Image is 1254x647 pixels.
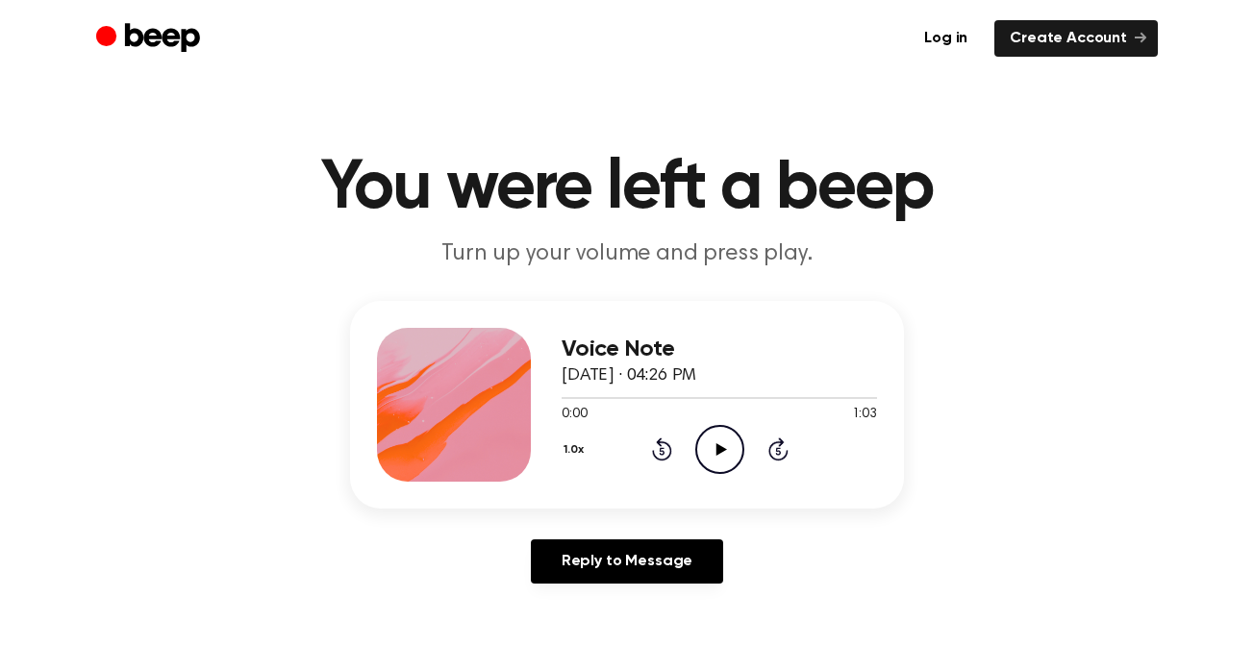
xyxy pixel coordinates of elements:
a: Log in [909,20,983,57]
p: Turn up your volume and press play. [258,238,996,270]
a: Create Account [994,20,1158,57]
span: 0:00 [562,405,587,425]
a: Reply to Message [531,539,723,584]
a: Beep [96,20,205,58]
span: 1:03 [852,405,877,425]
h3: Voice Note [562,336,877,362]
span: [DATE] · 04:26 PM [562,367,696,385]
button: 1.0x [562,434,591,466]
h1: You were left a beep [135,154,1119,223]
